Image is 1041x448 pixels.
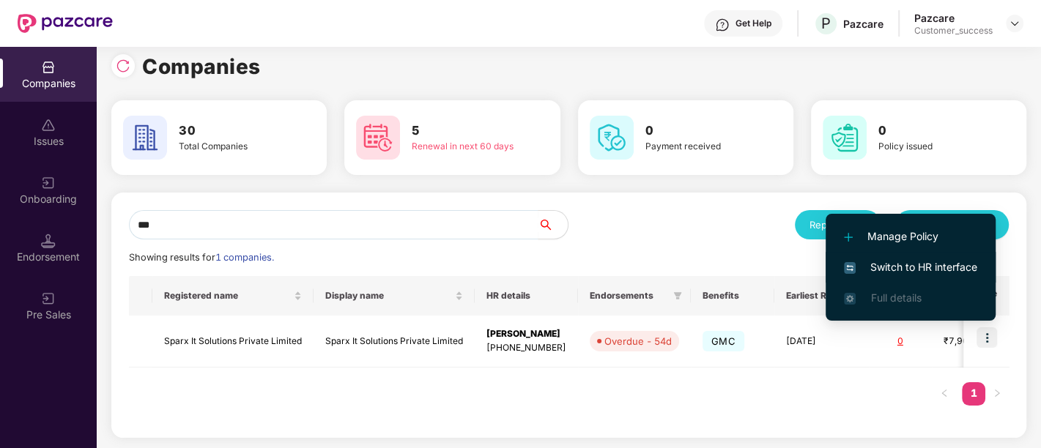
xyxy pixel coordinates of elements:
div: [PHONE_NUMBER] [486,341,566,355]
img: svg+xml;base64,PHN2ZyB4bWxucz0iaHR0cDovL3d3dy53My5vcmcvMjAwMC9zdmciIHdpZHRoPSI2MCIgaGVpZ2h0PSI2MC... [590,116,634,160]
img: New Pazcare Logo [18,14,113,33]
img: svg+xml;base64,PHN2ZyB4bWxucz0iaHR0cDovL3d3dy53My5vcmcvMjAwMC9zdmciIHdpZHRoPSIxNi4zNjMiIGhlaWdodD... [844,293,856,305]
button: left [933,382,956,406]
img: svg+xml;base64,PHN2ZyB4bWxucz0iaHR0cDovL3d3dy53My5vcmcvMjAwMC9zdmciIHdpZHRoPSIxNiIgaGVpZ2h0PSIxNi... [844,262,856,274]
div: Renewal in next 60 days [412,140,519,154]
th: Earliest Renewal [774,276,869,316]
img: svg+xml;base64,PHN2ZyBpZD0iQ29tcGFuaWVzIiB4bWxucz0iaHR0cDovL3d3dy53My5vcmcvMjAwMC9zdmciIHdpZHRoPS... [41,60,56,75]
span: right [993,389,1001,397]
td: [DATE] [774,316,869,367]
span: Full details [870,291,921,304]
div: 0 [881,335,920,348]
div: Overdue - 54d [604,334,672,348]
th: Display name [314,276,475,316]
img: svg+xml;base64,PHN2ZyB4bWxucz0iaHR0cDovL3d3dy53My5vcmcvMjAwMC9zdmciIHdpZHRoPSI2MCIgaGVpZ2h0PSI2MC... [123,116,167,160]
a: 1 [962,382,985,404]
td: Sparx It Solutions Private Limited [314,316,475,367]
img: svg+xml;base64,PHN2ZyBpZD0iRHJvcGRvd24tMzJ4MzIiIHhtbG5zPSJodHRwOi8vd3d3LnczLm9yZy8yMDAwL3N2ZyIgd2... [1009,18,1020,29]
button: search [538,210,568,239]
span: search [538,219,568,231]
div: Payment received [645,140,752,154]
span: Registered name [164,290,291,302]
th: HR details [475,276,578,316]
th: Registered name [152,276,314,316]
th: Benefits [691,276,774,316]
div: Total Companies [179,140,286,154]
div: Get Help [736,18,771,29]
img: svg+xml;base64,PHN2ZyBpZD0iSXNzdWVzX2Rpc2FibGVkIiB4bWxucz0iaHR0cDovL3d3dy53My5vcmcvMjAwMC9zdmciIH... [41,118,56,132]
img: svg+xml;base64,PHN2ZyB4bWxucz0iaHR0cDovL3d3dy53My5vcmcvMjAwMC9zdmciIHdpZHRoPSI2MCIgaGVpZ2h0PSI2MC... [356,116,400,160]
img: svg+xml;base64,PHN2ZyB3aWR0aD0iMTQuNSIgaGVpZ2h0PSIxNC41IiB2aWV3Qm94PSIwIDAgMTYgMTYiIGZpbGw9Im5vbm... [41,234,56,248]
span: Display name [325,290,452,302]
img: svg+xml;base64,PHN2ZyB4bWxucz0iaHR0cDovL3d3dy53My5vcmcvMjAwMC9zdmciIHdpZHRoPSIxMi4yMDEiIGhlaWdodD... [844,233,853,242]
img: svg+xml;base64,PHN2ZyBpZD0iUmVsb2FkLTMyeDMyIiB4bWxucz0iaHR0cDovL3d3dy53My5vcmcvMjAwMC9zdmciIHdpZH... [116,59,130,73]
td: Sparx It Solutions Private Limited [152,316,314,367]
h3: 0 [878,122,985,141]
h1: Companies [142,51,261,83]
span: 1 companies. [215,252,274,263]
li: Previous Page [933,382,956,406]
div: [PERSON_NAME] [486,327,566,341]
span: Manage Policy [844,228,977,244]
button: right [985,382,1009,406]
span: GMC [703,331,744,351]
div: Pazcare [843,17,883,31]
h3: 0 [645,122,752,141]
div: Pazcare [914,11,993,25]
div: Customer_success [914,25,993,37]
div: ₹7,90,600 [944,335,1017,348]
img: svg+xml;base64,PHN2ZyBpZD0iSGVscC0zMngzMiIgeG1sbnM9Imh0dHA6Ly93d3cudzMub3JnLzIwMDAvc3ZnIiB3aWR0aD... [715,18,730,32]
img: svg+xml;base64,PHN2ZyB3aWR0aD0iMjAiIGhlaWdodD0iMjAiIHZpZXdCb3g9IjAgMCAyMCAyMCIgZmlsbD0ibm9uZSIgeG... [41,291,56,306]
h3: 5 [412,122,519,141]
img: svg+xml;base64,PHN2ZyB4bWxucz0iaHR0cDovL3d3dy53My5vcmcvMjAwMC9zdmciIHdpZHRoPSI2MCIgaGVpZ2h0PSI2MC... [823,116,867,160]
li: 1 [962,382,985,406]
span: left [940,389,949,397]
img: svg+xml;base64,PHN2ZyB3aWR0aD0iMjAiIGhlaWdodD0iMjAiIHZpZXdCb3g9IjAgMCAyMCAyMCIgZmlsbD0ibm9uZSIgeG... [41,176,56,190]
span: Showing results for [129,252,274,263]
h3: 30 [179,122,286,141]
span: Switch to HR interface [844,259,977,275]
span: Endorsements [590,290,667,302]
span: filter [673,291,682,300]
div: Reports [810,217,866,232]
li: Next Page [985,382,1009,406]
div: Policy issued [878,140,985,154]
span: P [821,15,831,32]
span: filter [670,287,685,305]
img: icon [977,327,997,348]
